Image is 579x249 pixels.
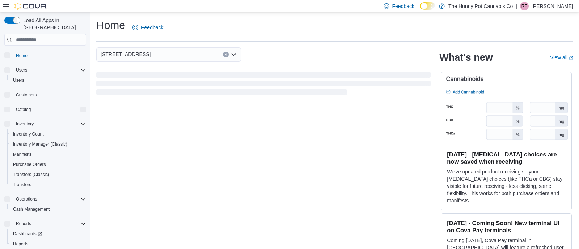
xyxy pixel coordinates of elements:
span: Operations [16,196,37,202]
span: Feedback [141,24,163,31]
span: Home [13,51,86,60]
span: Users [13,77,24,83]
span: Manifests [10,150,86,159]
a: Manifests [10,150,34,159]
span: Users [10,76,86,85]
a: Inventory Manager (Classic) [10,140,70,149]
h2: What's new [439,52,493,63]
h3: [DATE] - Coming Soon! New terminal UI on Cova Pay terminals [447,219,566,234]
a: Transfers [10,180,34,189]
span: Loading [96,73,431,96]
span: Dashboards [10,229,86,238]
img: Cova [14,3,47,10]
a: Users [10,76,27,85]
button: Manifests [7,149,89,159]
button: Purchase Orders [7,159,89,169]
span: Cash Management [10,205,86,214]
a: Customers [13,91,40,99]
span: Home [16,53,28,59]
span: Transfers (Classic) [10,170,86,179]
span: Catalog [13,105,86,114]
span: RF [521,2,527,10]
span: Reports [13,219,86,228]
span: Inventory Manager (Classic) [13,141,67,147]
span: Inventory [13,120,86,128]
span: Inventory Count [10,130,86,138]
span: Cash Management [13,206,50,212]
a: Inventory Count [10,130,47,138]
span: Transfers [13,182,31,188]
span: Inventory Manager (Classic) [10,140,86,149]
a: Feedback [130,20,166,35]
a: Cash Management [10,205,52,214]
svg: External link [569,56,573,60]
button: Reports [13,219,34,228]
span: Customers [16,92,37,98]
span: Load All Apps in [GEOGRAPHIC_DATA] [20,17,86,31]
span: Manifests [13,151,31,157]
span: Purchase Orders [10,160,86,169]
p: | [516,2,517,10]
span: Reports [13,241,28,247]
button: Transfers (Classic) [7,169,89,180]
button: Transfers [7,180,89,190]
button: Cash Management [7,204,89,214]
span: Dashboards [13,231,42,237]
span: [STREET_ADDRESS] [101,50,151,59]
h1: Home [96,18,125,33]
button: Users [7,75,89,85]
button: Inventory Count [7,129,89,139]
span: Inventory Count [13,131,44,137]
span: Users [13,66,86,74]
span: Transfers [10,180,86,189]
button: Inventory [13,120,37,128]
span: Operations [13,195,86,203]
input: Dark Mode [420,2,435,10]
span: Reports [10,240,86,248]
a: Reports [10,240,31,248]
span: Catalog [16,107,31,112]
button: Inventory [1,119,89,129]
button: Open list of options [231,52,237,57]
button: Reports [1,219,89,229]
button: Catalog [13,105,34,114]
button: Reports [7,239,89,249]
button: Catalog [1,104,89,115]
a: View allExternal link [550,55,573,60]
button: Users [13,66,30,74]
button: Customers [1,90,89,100]
a: Purchase Orders [10,160,49,169]
span: Customers [13,90,86,99]
span: Users [16,67,27,73]
a: Home [13,51,30,60]
span: Transfers (Classic) [13,172,49,177]
span: Purchase Orders [13,162,46,167]
a: Dashboards [10,229,45,238]
div: Richard Foster [520,2,529,10]
button: Users [1,65,89,75]
p: [PERSON_NAME] [532,2,573,10]
button: Operations [1,194,89,204]
button: Operations [13,195,40,203]
p: We've updated product receiving so your [MEDICAL_DATA] choices (like THCa or CBG) stay visible fo... [447,168,566,204]
span: Reports [16,221,31,227]
a: Dashboards [7,229,89,239]
button: Clear input [223,52,229,57]
button: Inventory Manager (Classic) [7,139,89,149]
a: Transfers (Classic) [10,170,52,179]
p: The Hunny Pot Cannabis Co [448,2,513,10]
h3: [DATE] - [MEDICAL_DATA] choices are now saved when receiving [447,151,566,165]
button: Home [1,50,89,60]
span: Feedback [392,3,414,10]
span: Inventory [16,121,34,127]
